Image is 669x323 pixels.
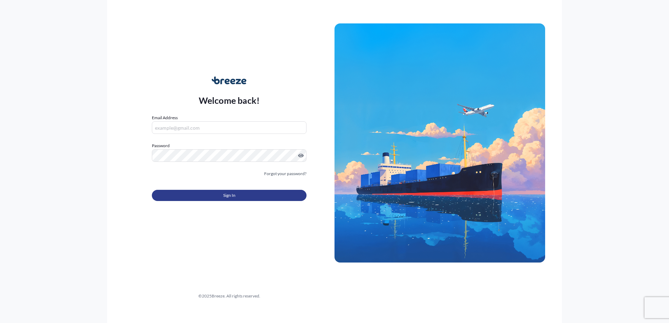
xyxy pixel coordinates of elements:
[152,121,307,134] input: example@gmail.com
[152,114,178,121] label: Email Address
[152,142,307,149] label: Password
[334,23,545,263] img: Ship illustration
[124,293,334,300] div: © 2025 Breeze. All rights reserved.
[264,170,307,177] a: Forgot your password?
[199,95,260,106] p: Welcome back!
[152,190,307,201] button: Sign In
[223,192,235,199] span: Sign In
[298,153,304,158] button: Show password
